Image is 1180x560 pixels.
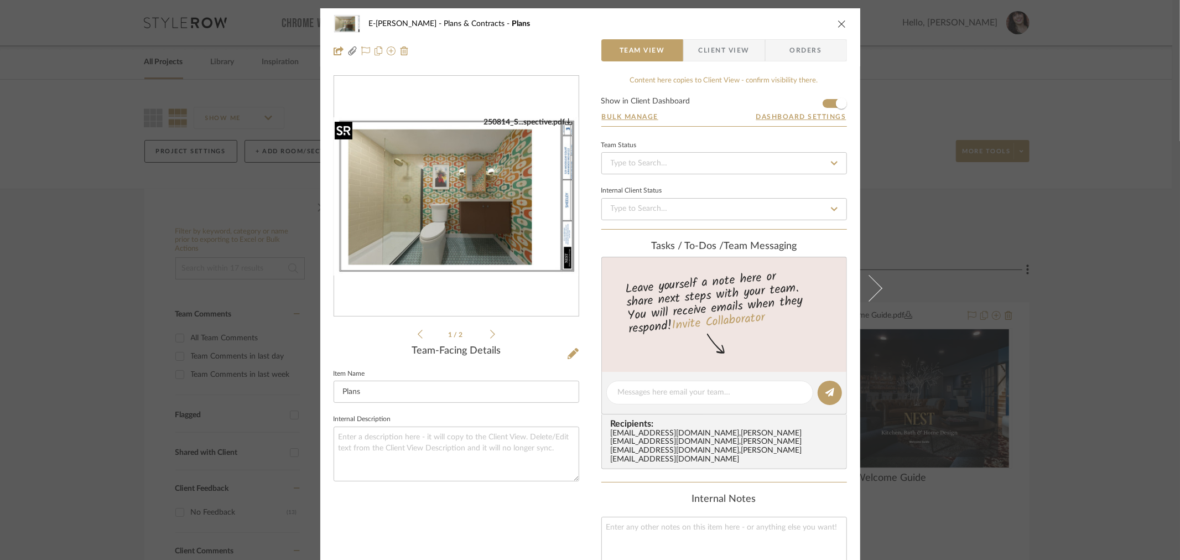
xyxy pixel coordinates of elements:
[369,20,444,28] span: E-[PERSON_NAME]
[512,20,531,28] span: Plans
[334,13,360,35] img: 777861c0-8f01-46d5-9b7c-e1e682c2c1c0_48x40.jpg
[459,331,464,338] span: 2
[334,371,365,377] label: Item Name
[756,112,847,122] button: Dashboard Settings
[601,152,847,174] input: Type to Search…
[620,39,665,61] span: Team View
[334,117,579,276] div: 0
[601,143,637,148] div: Team Status
[454,331,459,338] span: /
[611,419,842,429] span: Recipients:
[334,417,391,422] label: Internal Description
[334,381,579,403] input: Enter Item Name
[334,117,579,276] img: 777861c0-8f01-46d5-9b7c-e1e682c2c1c0_436x436.jpg
[334,345,579,357] div: Team-Facing Details
[601,494,847,506] div: Internal Notes
[484,117,573,127] div: 250814_S...spective.pdf
[699,39,750,61] span: Client View
[601,188,662,194] div: Internal Client Status
[400,46,409,55] img: Remove from project
[601,75,847,86] div: Content here copies to Client View - confirm visibility there.
[778,39,834,61] span: Orders
[601,112,659,122] button: Bulk Manage
[448,331,454,338] span: 1
[837,19,847,29] button: close
[651,241,724,251] span: Tasks / To-Dos /
[611,429,842,465] div: [EMAIL_ADDRESS][DOMAIN_NAME] , [PERSON_NAME][EMAIL_ADDRESS][DOMAIN_NAME] , [PERSON_NAME][EMAIL_AD...
[601,241,847,253] div: team Messaging
[670,308,765,336] a: Invite Collaborator
[601,198,847,220] input: Type to Search…
[600,265,848,339] div: Leave yourself a note here or share next steps with your team. You will receive emails when they ...
[444,20,512,28] span: Plans & Contracts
